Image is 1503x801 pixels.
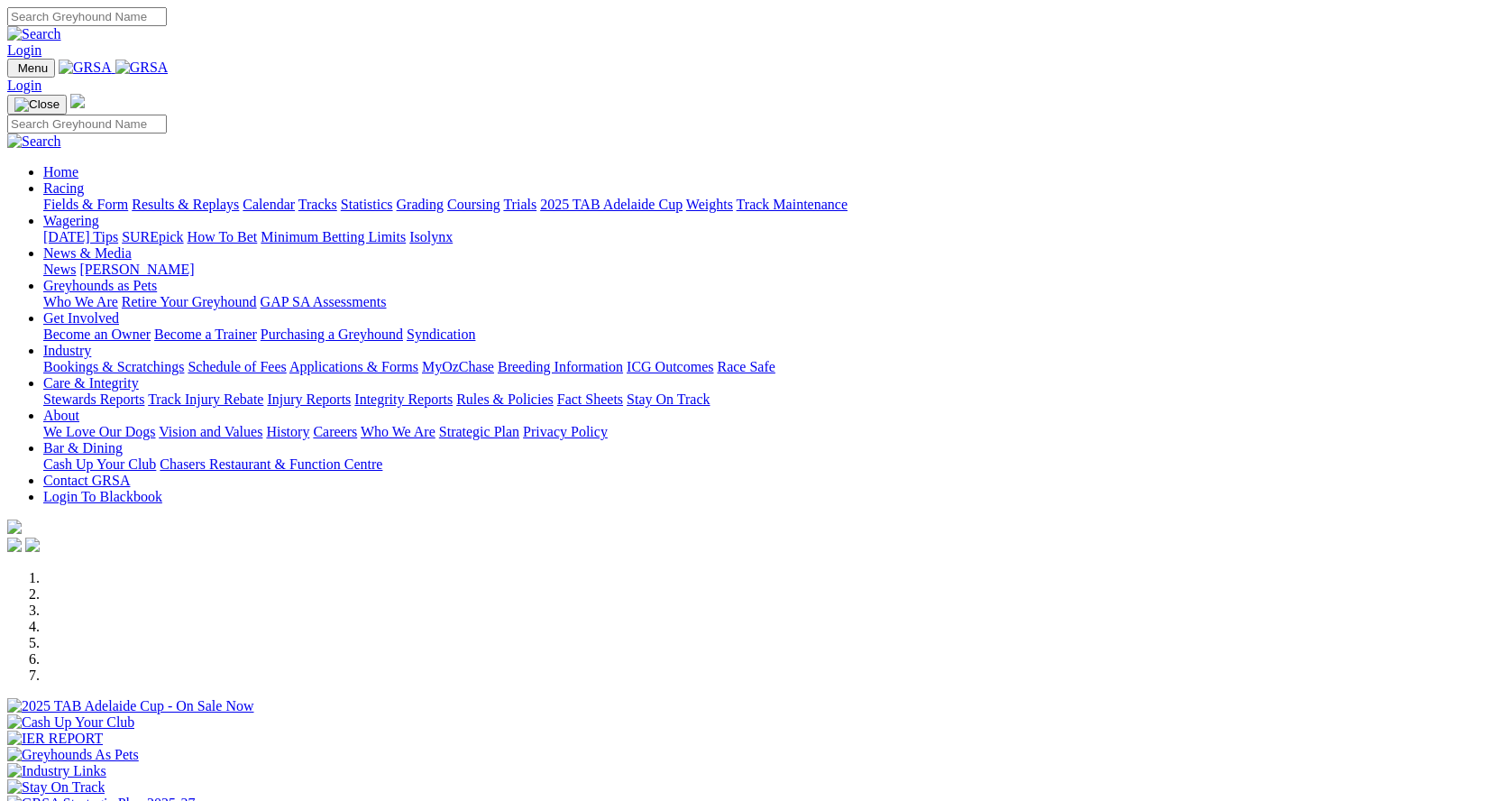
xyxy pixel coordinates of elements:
[43,262,1496,278] div: News & Media
[7,133,61,150] img: Search
[132,197,239,212] a: Results & Replays
[313,424,357,439] a: Careers
[7,698,254,714] img: 2025 TAB Adelaide Cup - On Sale Now
[43,440,123,456] a: Bar & Dining
[7,26,61,42] img: Search
[43,294,118,309] a: Who We Are
[7,538,22,552] img: facebook.svg
[159,424,262,439] a: Vision and Values
[122,294,257,309] a: Retire Your Greyhound
[261,294,387,309] a: GAP SA Assessments
[498,359,623,374] a: Breeding Information
[7,7,167,26] input: Search
[43,197,1496,213] div: Racing
[43,456,1496,473] div: Bar & Dining
[70,94,85,108] img: logo-grsa-white.png
[59,60,112,76] img: GRSA
[422,359,494,374] a: MyOzChase
[456,391,554,407] a: Rules & Policies
[523,424,608,439] a: Privacy Policy
[160,456,382,472] a: Chasers Restaurant & Function Centre
[261,327,403,342] a: Purchasing a Greyhound
[43,327,1496,343] div: Get Involved
[261,229,406,244] a: Minimum Betting Limits
[43,456,156,472] a: Cash Up Your Club
[14,97,60,112] img: Close
[540,197,683,212] a: 2025 TAB Adelaide Cup
[43,294,1496,310] div: Greyhounds as Pets
[7,42,41,58] a: Login
[43,489,162,504] a: Login To Blackbook
[43,391,1496,408] div: Care & Integrity
[557,391,623,407] a: Fact Sheets
[627,359,713,374] a: ICG Outcomes
[43,180,84,196] a: Racing
[267,391,351,407] a: Injury Reports
[154,327,257,342] a: Become a Trainer
[7,59,55,78] button: Toggle navigation
[266,424,309,439] a: History
[737,197,848,212] a: Track Maintenance
[717,359,774,374] a: Race Safe
[43,262,76,277] a: News
[43,375,139,391] a: Care & Integrity
[43,310,119,326] a: Get Involved
[188,229,258,244] a: How To Bet
[43,359,184,374] a: Bookings & Scratchings
[188,359,286,374] a: Schedule of Fees
[298,197,337,212] a: Tracks
[361,424,435,439] a: Who We Are
[7,779,105,796] img: Stay On Track
[354,391,453,407] a: Integrity Reports
[43,229,1496,245] div: Wagering
[18,61,48,75] span: Menu
[7,95,67,115] button: Toggle navigation
[627,391,710,407] a: Stay On Track
[7,78,41,93] a: Login
[43,164,78,180] a: Home
[43,245,132,261] a: News & Media
[289,359,418,374] a: Applications & Forms
[409,229,453,244] a: Isolynx
[148,391,263,407] a: Track Injury Rebate
[43,229,118,244] a: [DATE] Tips
[43,424,1496,440] div: About
[25,538,40,552] img: twitter.svg
[43,278,157,293] a: Greyhounds as Pets
[439,424,519,439] a: Strategic Plan
[43,197,128,212] a: Fields & Form
[122,229,183,244] a: SUREpick
[686,197,733,212] a: Weights
[43,343,91,358] a: Industry
[7,115,167,133] input: Search
[43,213,99,228] a: Wagering
[341,197,393,212] a: Statistics
[397,197,444,212] a: Grading
[79,262,194,277] a: [PERSON_NAME]
[503,197,536,212] a: Trials
[43,473,130,488] a: Contact GRSA
[7,731,103,747] img: IER REPORT
[7,747,139,763] img: Greyhounds As Pets
[115,60,169,76] img: GRSA
[7,520,22,534] img: logo-grsa-white.png
[243,197,295,212] a: Calendar
[407,327,475,342] a: Syndication
[447,197,500,212] a: Coursing
[43,391,144,407] a: Stewards Reports
[43,408,79,423] a: About
[43,359,1496,375] div: Industry
[43,327,151,342] a: Become an Owner
[7,714,134,731] img: Cash Up Your Club
[43,424,155,439] a: We Love Our Dogs
[7,763,106,779] img: Industry Links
